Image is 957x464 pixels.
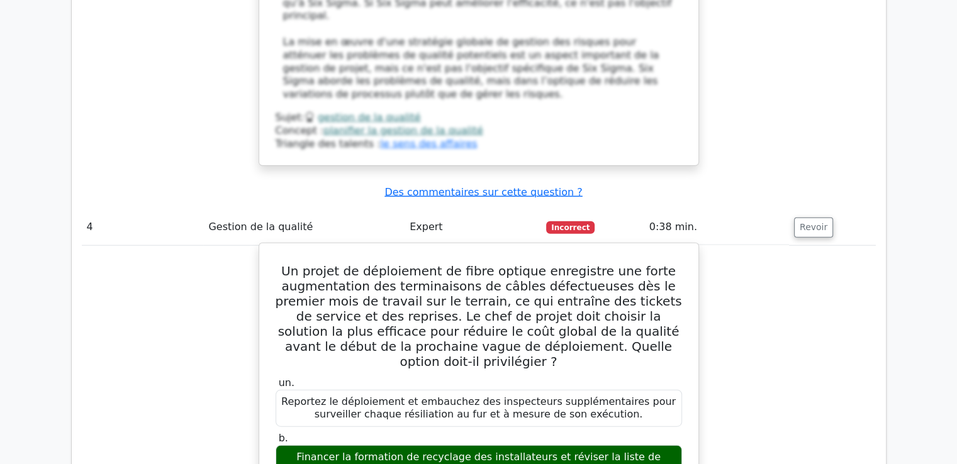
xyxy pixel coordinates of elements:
[276,124,324,136] font: Concept :
[318,111,421,123] a: gestion de la qualité
[208,221,313,233] font: Gestion de la qualité
[649,221,697,233] font: 0:38 min.
[551,223,590,232] font: Incorrect
[410,221,442,233] font: Expert
[276,138,381,150] font: Triangle des talents :
[279,377,294,389] font: un.
[384,186,582,198] a: Des commentaires sur cette question ?
[281,395,676,421] font: Reportez le déploiement et embauchez des inspecteurs supplémentaires pour surveiller chaque résil...
[380,138,477,150] a: le sens des affaires
[279,432,288,444] font: b.
[275,263,681,369] font: Un projet de déploiement de fibre optique enregistre une forte augmentation des terminaisons de c...
[323,124,483,136] a: planifier la gestion de la qualité
[276,111,305,123] font: Sujet:
[87,221,93,233] font: 4
[283,36,659,100] font: La mise en œuvre d'une stratégie globale de gestion des risques pour atténuer les problèmes de qu...
[794,218,833,238] button: Revoir
[800,223,827,233] font: Revoir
